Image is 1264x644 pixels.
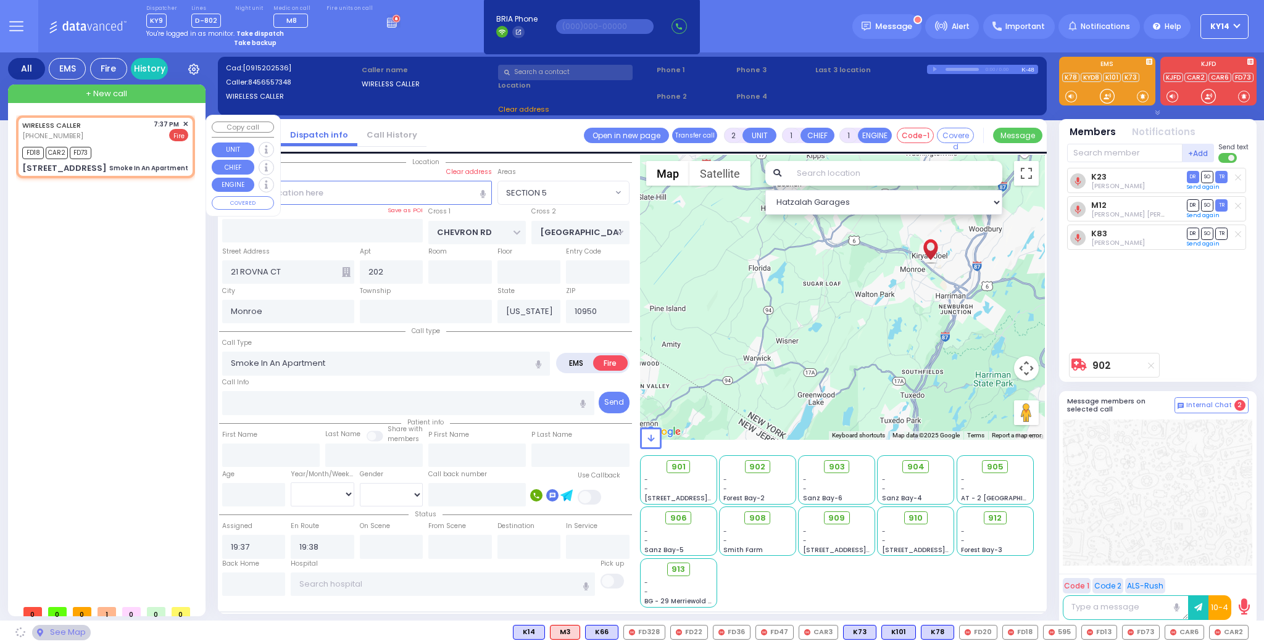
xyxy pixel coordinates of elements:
[1063,578,1091,593] button: Code 1
[22,120,81,130] a: WIRELESS CALLER
[428,521,466,531] label: From Scene
[248,77,291,87] span: 8456557348
[388,434,419,444] span: members
[147,607,165,616] span: 0
[882,493,922,503] span: Sanz Bay-4
[49,58,86,80] div: EMS
[497,167,516,177] label: Areas
[1163,73,1183,82] a: KJFD
[1209,625,1249,640] div: CAR2
[362,79,494,89] label: WIRELESS CALLER
[1215,228,1228,239] span: TR
[154,120,179,129] span: 7:37 PM
[646,161,689,186] button: Show street map
[243,63,291,73] span: [0915202536]
[325,429,360,439] label: Last Name
[815,65,927,75] label: Last 3 location
[222,181,492,204] input: Search location here
[657,65,732,75] span: Phone 1
[907,461,925,473] span: 904
[1070,125,1116,139] button: Members
[362,65,494,75] label: Caller name
[657,91,732,102] span: Phone 2
[222,338,252,348] label: Call Type
[644,545,684,555] span: Sanz Bay-5
[273,5,312,12] label: Medic on call
[497,521,534,531] label: Destination
[959,625,997,640] div: FD20
[1125,578,1165,593] button: ALS-Rush
[566,286,575,296] label: ZIP
[736,91,812,102] span: Phone 4
[1215,629,1221,635] img: red-radio-icon.svg
[875,20,912,33] span: Message
[146,29,235,38] span: You're logged in as monitor.
[409,510,443,519] span: Status
[584,128,669,143] a: Open in new page
[761,629,767,635] img: red-radio-icon.svg
[803,475,807,484] span: -
[73,607,91,616] span: 0
[1128,629,1134,635] img: red-radio-icon.svg
[1178,403,1184,409] img: comment-alt.png
[23,607,42,616] span: 0
[222,521,252,531] label: Assigned
[1234,400,1245,411] span: 2
[326,5,373,12] label: Fire units on call
[1186,401,1232,410] span: Internal Chat
[1208,73,1231,82] a: CAR6
[1008,629,1014,635] img: red-radio-icon.svg
[965,629,971,635] img: red-radio-icon.svg
[1087,629,1093,635] img: red-radio-icon.svg
[550,625,580,640] div: ALS
[828,512,845,524] span: 909
[226,77,358,88] label: Caller:
[803,536,807,545] span: -
[212,178,254,192] button: ENGINE
[22,147,44,159] span: FD18
[212,122,274,133] button: Copy call
[921,625,954,640] div: K78
[1014,356,1039,381] button: Map camera controls
[1165,625,1204,640] div: CAR6
[644,536,648,545] span: -
[212,142,254,157] button: UNIT
[961,536,965,545] span: -
[643,424,684,440] a: Open this area in Google Maps (opens a new window)
[388,424,423,434] small: Share with
[281,129,357,141] a: Dispatch info
[676,629,682,635] img: red-radio-icon.svg
[882,475,886,484] span: -
[1092,578,1123,593] button: Code 2
[1091,229,1107,238] a: K83
[921,625,954,640] div: BLS
[723,484,727,493] span: -
[1014,161,1039,186] button: Toggle fullscreen view
[1187,171,1199,183] span: DR
[1091,200,1107,210] a: M12
[644,587,648,597] span: -
[1091,181,1145,191] span: Cheskel Brach
[689,161,750,186] button: Show satellite imagery
[1043,625,1076,640] div: 595
[882,484,886,493] span: -
[585,625,618,640] div: K66
[496,14,538,25] span: BRIA Phone
[22,162,107,175] div: [STREET_ADDRESS]
[593,355,628,371] label: Fire
[172,607,190,616] span: 0
[222,247,270,257] label: Street Address
[789,161,1002,186] input: Search location
[718,629,725,635] img: red-radio-icon.svg
[937,128,974,143] button: Covered
[643,424,684,440] img: Google
[1067,397,1175,413] h5: Message members on selected call
[881,625,916,640] div: K101
[804,629,810,635] img: red-radio-icon.svg
[1187,183,1220,191] a: Send again
[644,484,648,493] span: -
[670,512,687,524] span: 906
[1183,144,1215,162] button: +Add
[1187,228,1199,239] span: DR
[1049,629,1055,635] img: red-radio-icon.svg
